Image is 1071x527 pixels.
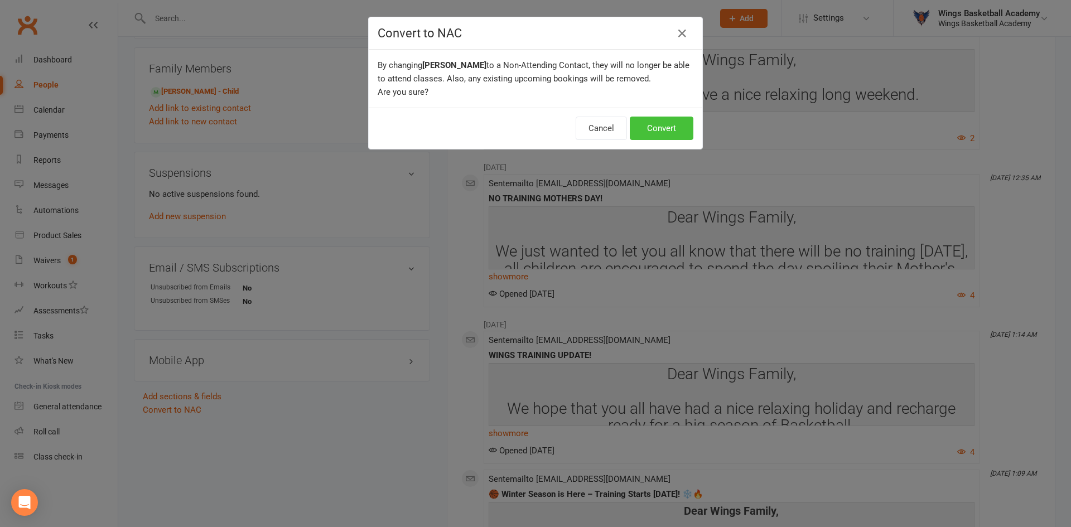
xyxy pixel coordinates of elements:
[576,117,627,140] button: Cancel
[378,26,693,40] h4: Convert to NAC
[369,50,702,108] div: By changing to a Non-Attending Contact, they will no longer be able to attend classes. Also, any ...
[673,25,691,42] button: Close
[11,489,38,516] div: Open Intercom Messenger
[422,60,486,70] b: [PERSON_NAME]
[630,117,693,140] button: Convert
